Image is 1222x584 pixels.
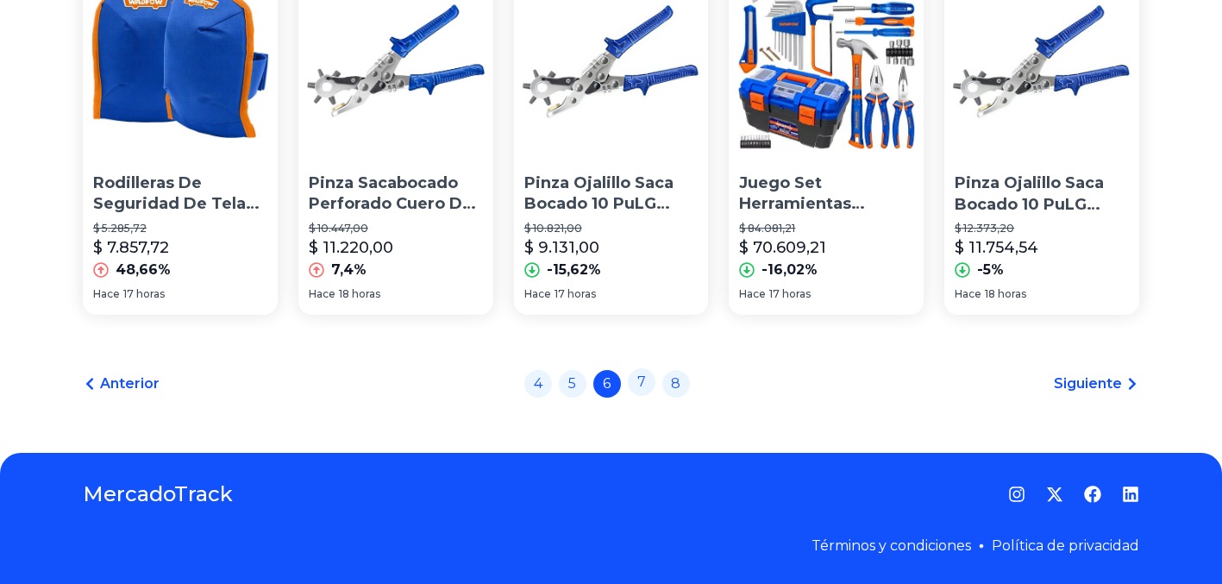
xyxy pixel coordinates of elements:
a: Política de privacidad [992,537,1139,554]
a: Twitter [1046,486,1063,503]
a: Siguiente [1054,374,1139,394]
p: 7,4% [331,260,367,280]
p: $ 9.131,00 [524,235,599,260]
a: Instagram [1008,486,1025,503]
p: $ 5.285,72 [93,222,267,235]
p: $ 84.081,21 [739,222,913,235]
a: 7 [628,368,655,396]
span: 18 horas [985,287,1026,301]
a: MercadoTrack [83,480,233,508]
a: 5 [559,370,586,398]
a: LinkedIn [1122,486,1139,503]
p: $ 10.447,00 [309,222,483,235]
p: $ 7.857,72 [93,235,169,260]
p: -16,02% [761,260,818,280]
span: Hace [309,287,335,301]
p: Juego Set Herramientas Manuales Caja 84pz Wadfow Llave Pinza [739,173,913,216]
p: Rodilleras De Seguridad De Tela 200 X 170 Mm Wadfow Kp2102 [93,173,267,216]
p: -15,62% [547,260,601,280]
a: Términos y condiciones [812,537,971,554]
span: 18 horas [339,287,380,301]
p: $ 11.754,54 [955,235,1038,260]
a: 4 [524,370,552,398]
p: $ 11.220,00 [309,235,393,260]
a: Facebook [1084,486,1101,503]
p: $ 10.821,00 [524,222,699,235]
p: $ 70.609,21 [739,235,826,260]
span: 17 horas [123,287,165,301]
p: Pinza Ojalillo Saca Bocado 10 PuLG Wadfow [955,173,1129,216]
span: Hace [955,287,981,301]
p: Pinza Ojalillo Saca Bocado 10 PuLG Wadfow [524,173,699,216]
span: Siguiente [1054,374,1122,394]
p: 48,66% [116,260,171,280]
a: Anterior [83,374,160,394]
p: $ 12.373,20 [955,222,1129,235]
p: Pinza Sacabocado Perforado Cuero De 2,5 A 5mm Wadfow Wlh1601 [309,173,483,216]
a: 8 [662,370,690,398]
span: Anterior [100,374,160,394]
span: Hace [93,287,120,301]
span: Hace [524,287,551,301]
span: Hace [739,287,766,301]
span: 17 horas [555,287,596,301]
p: -5% [977,260,1004,280]
span: 17 horas [769,287,811,301]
